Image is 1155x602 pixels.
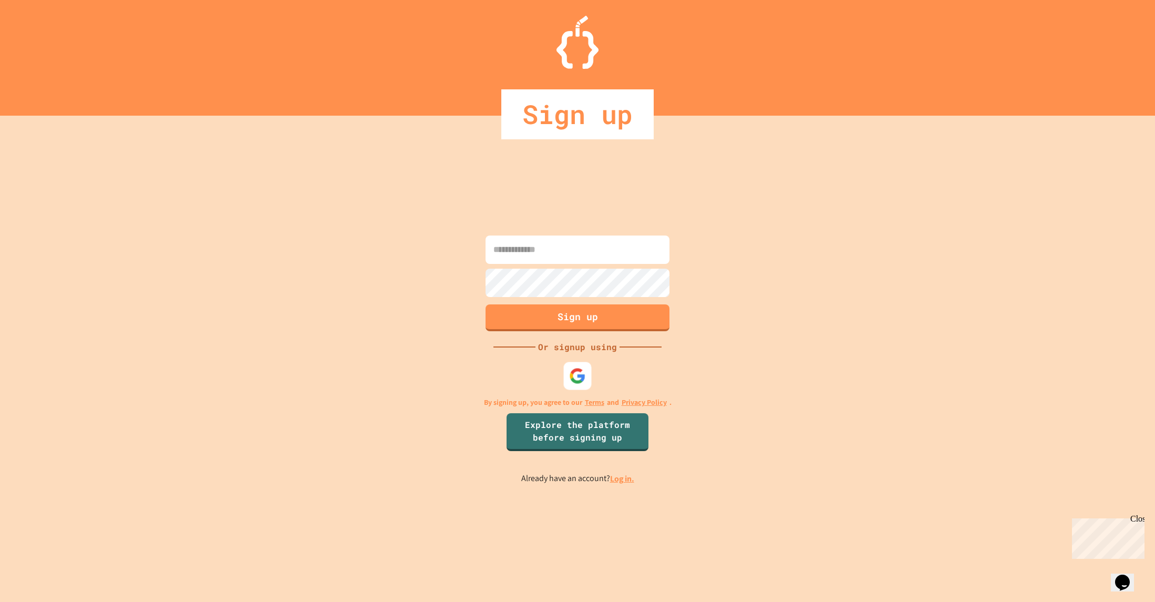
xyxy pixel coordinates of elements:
div: Or signup using [535,341,620,353]
a: Privacy Policy [622,397,667,408]
iframe: chat widget [1111,560,1144,591]
button: Sign up [486,304,669,331]
div: Chat with us now!Close [4,4,73,67]
div: Sign up [501,89,654,139]
img: google-icon.svg [569,368,586,384]
p: By signing up, you agree to our and . [484,397,672,408]
a: Explore the platform before signing up [507,413,648,451]
a: Terms [585,397,604,408]
iframe: chat widget [1068,514,1144,559]
img: Logo.svg [556,16,599,69]
p: Already have an account? [521,472,634,485]
a: Log in. [610,473,634,484]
